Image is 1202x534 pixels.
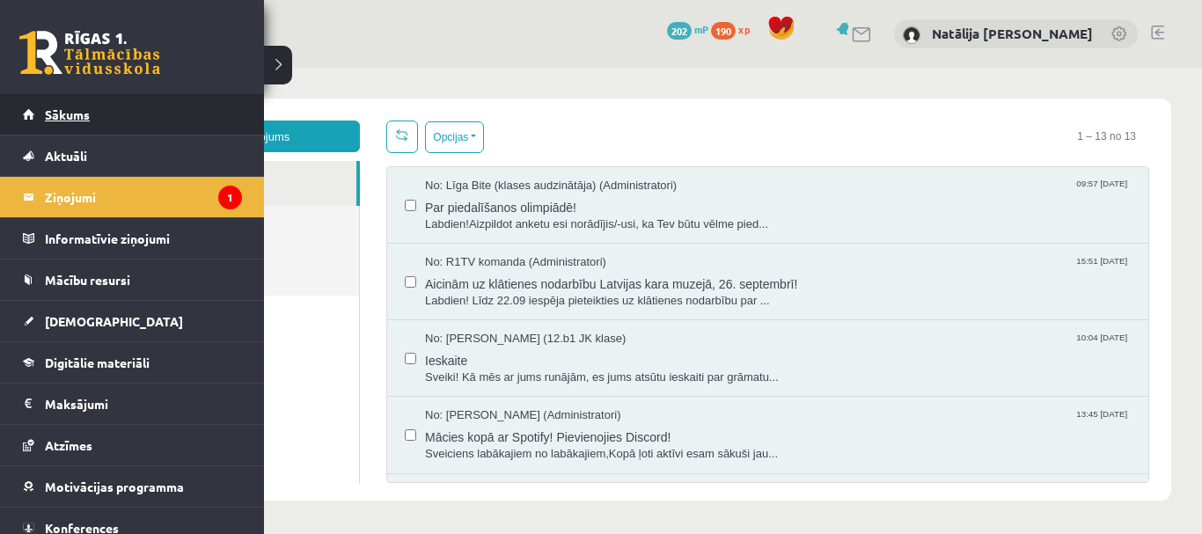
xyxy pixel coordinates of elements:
img: Natālija Kate Dinsberga [903,26,920,44]
a: Aktuāli [23,135,242,176]
span: Par piedalīšanos olimpiādē! [355,127,1060,149]
a: Informatīvie ziņojumi [23,218,242,259]
span: 202 [667,22,692,40]
span: [DEMOGRAPHIC_DATA] [45,313,183,329]
a: No: [PERSON_NAME] (Administratori) 13:45 [DATE] Mācies kopā ar Spotify! Pievienojies Discord! Sve... [355,340,1060,394]
a: Dzēstie [53,183,289,228]
a: Sākums [23,94,242,135]
span: Atzīmes [45,437,92,453]
a: Atzīmes [23,425,242,465]
span: Labdien!Aizpildot anketu esi norādījis/-usi, ka Tev būtu vēlme pied... [355,149,1060,165]
span: 190 [711,22,736,40]
a: Mācību resursi [23,260,242,300]
span: Sveiki! Kā mēs ar jums runājām, es jums atsūtu ieskaiti par grāmatu... [355,302,1060,318]
a: Natālija [PERSON_NAME] [932,25,1093,42]
span: Aicinām uz klātienes nodarbību Latvijas kara muzejā, 26. septembrī! [355,203,1060,225]
legend: Ziņojumi [45,177,242,217]
i: 1 [218,186,242,209]
a: No: R1TV komanda (Administratori) 15:51 [DATE] Aicinām uz klātienes nodarbību Latvijas kara muzej... [355,187,1060,241]
legend: Informatīvie ziņojumi [45,218,242,259]
span: Sākums [45,106,90,122]
span: Ieskaite [355,280,1060,302]
span: 09:57 [DATE] [1002,110,1060,123]
a: Rīgas 1. Tālmācības vidusskola [19,31,160,75]
span: No: [PERSON_NAME] (Administratori) [355,340,551,356]
span: Motivācijas programma [45,479,184,494]
a: Motivācijas programma [23,466,242,507]
span: Sveiciens labākajiem no labākajiem,Kopā ļoti aktīvi esam sākuši jau... [355,378,1060,395]
span: No: R1TV komanda (Administratori) [355,187,536,203]
span: Digitālie materiāli [45,355,150,370]
a: No: Līga Bite (klases audzinātāja) (Administratori) 09:57 [DATE] Par piedalīšanos olimpiādē! Labd... [355,110,1060,165]
span: 10:04 [DATE] [1002,263,1060,276]
a: Ziņojumi1 [23,177,242,217]
a: [DEMOGRAPHIC_DATA] [23,301,242,341]
span: Labdien! Līdz 22.09 iespēja pieteikties uz klātienes nodarbību par ... [355,225,1060,242]
a: No: [PERSON_NAME] (12.b1 JK klase) 10:04 [DATE] Ieskaite Sveiki! Kā mēs ar jums runājām, es jums ... [355,263,1060,318]
a: Digitālie materiāli [23,342,242,383]
span: Mācību resursi [45,272,130,288]
span: 15:51 [DATE] [1002,187,1060,200]
span: mP [694,22,708,36]
a: Nosūtītie [53,138,289,183]
button: Opcijas [355,54,414,85]
a: 202 mP [667,22,708,36]
legend: Maksājumi [45,384,242,424]
a: 190 xp [711,22,759,36]
a: Jauns ziņojums [53,53,290,84]
span: No: [PERSON_NAME] (12.b1 JK klase) [355,263,555,280]
a: Maksājumi [23,384,242,424]
span: Mācies kopā ar Spotify! Pievienojies Discord! [355,356,1060,378]
span: 1 – 13 no 13 [993,53,1079,84]
a: Ienākošie [53,93,286,138]
span: 13:45 [DATE] [1002,340,1060,353]
span: xp [738,22,750,36]
span: Aktuāli [45,148,87,164]
span: No: Līga Bite (klases audzinātāja) (Administratori) [355,110,606,127]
